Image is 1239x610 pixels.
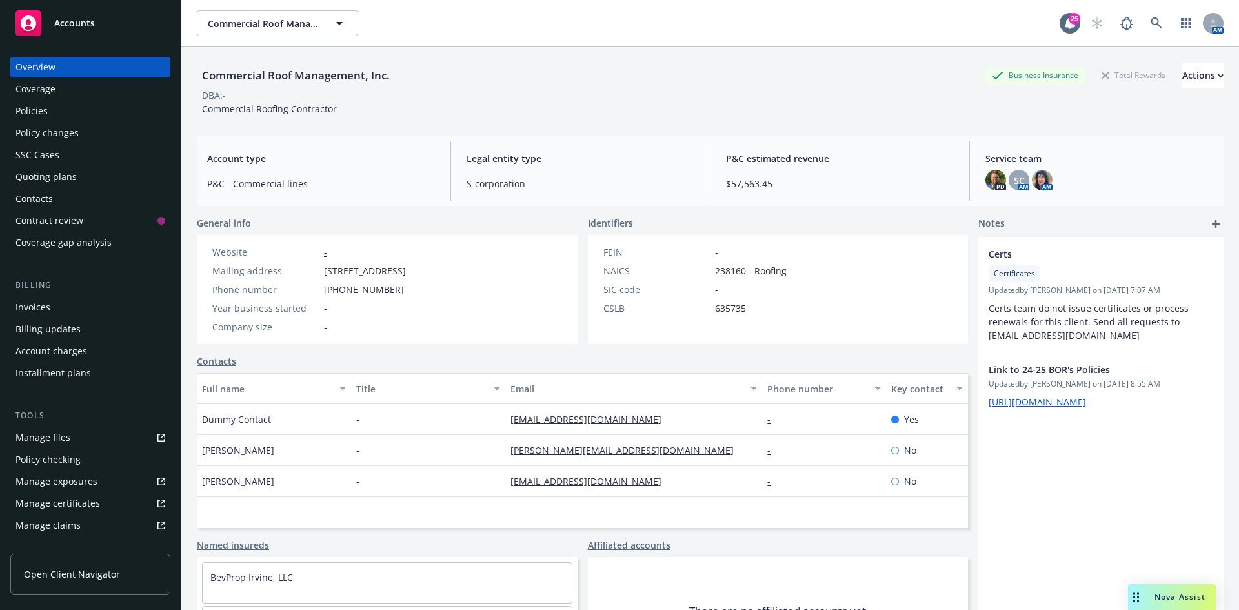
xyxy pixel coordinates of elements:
a: Policy changes [10,123,170,143]
div: Manage claims [15,515,81,536]
span: Account type [207,152,435,165]
span: P&C estimated revenue [726,152,954,165]
div: Drag to move [1128,584,1144,610]
span: Manage exposures [10,471,170,492]
a: - [767,444,781,456]
div: Billing updates [15,319,81,340]
a: Invoices [10,297,170,318]
div: Key contact [891,382,949,396]
div: Contacts [15,188,53,209]
a: Manage claims [10,515,170,536]
div: Email [510,382,743,396]
span: - [715,283,718,296]
span: Dummy Contact [202,412,271,426]
div: Manage exposures [15,471,97,492]
a: Billing updates [10,319,170,340]
button: Nova Assist [1128,584,1216,610]
div: Company size [212,320,319,334]
a: [URL][DOMAIN_NAME] [989,396,1086,408]
div: CSLB [603,301,710,315]
a: Accounts [10,5,170,41]
a: Overview [10,57,170,77]
button: Email [505,373,762,404]
a: [EMAIL_ADDRESS][DOMAIN_NAME] [510,413,672,425]
span: [STREET_ADDRESS] [324,264,406,278]
span: Open Client Navigator [24,567,120,581]
div: Manage BORs [15,537,76,558]
div: Coverage [15,79,55,99]
span: P&C - Commercial lines [207,177,435,190]
a: Policy checking [10,449,170,470]
span: No [904,443,916,457]
a: Report a Bug [1114,10,1140,36]
div: CertsCertificatesUpdatedby [PERSON_NAME] on [DATE] 7:07 AMCerts team do not issue certificates or... [978,237,1224,352]
div: Year business started [212,301,319,315]
span: Certificates [994,268,1035,280]
div: Tools [10,409,170,422]
span: - [715,245,718,259]
div: Phone number [212,283,319,296]
a: [PERSON_NAME][EMAIL_ADDRESS][DOMAIN_NAME] [510,444,744,456]
a: Policies [10,101,170,121]
div: SIC code [603,283,710,296]
span: [PHONE_NUMBER] [324,283,404,296]
span: - [324,320,327,334]
div: Website [212,245,319,259]
button: Full name [197,373,351,404]
a: SSC Cases [10,145,170,165]
a: Quoting plans [10,167,170,187]
div: Full name [202,382,332,396]
span: [PERSON_NAME] [202,474,274,488]
span: S-corporation [467,177,694,190]
div: Manage files [15,427,70,448]
span: 238160 - Roofing [715,264,787,278]
div: Policies [15,101,48,121]
span: - [324,301,327,315]
span: - [356,412,359,426]
a: Manage BORs [10,537,170,558]
a: Contacts [10,188,170,209]
div: Policy changes [15,123,79,143]
img: photo [1032,170,1053,190]
a: Contacts [197,354,236,368]
span: Accounts [54,18,95,28]
a: Switch app [1173,10,1199,36]
div: Business Insurance [985,67,1085,83]
a: Affiliated accounts [588,538,670,552]
span: Notes [978,216,1005,232]
a: Installment plans [10,363,170,383]
a: - [767,475,781,487]
a: Named insureds [197,538,269,552]
span: General info [197,216,251,230]
div: Total Rewards [1095,67,1172,83]
span: Identifiers [588,216,633,230]
img: photo [985,170,1006,190]
div: FEIN [603,245,710,259]
span: - [356,443,359,457]
button: Phone number [762,373,885,404]
div: Billing [10,279,170,292]
div: Policy checking [15,449,81,470]
span: Certs [989,247,1180,261]
div: Overview [15,57,55,77]
div: Mailing address [212,264,319,278]
div: Manage certificates [15,493,100,514]
a: Contract review [10,210,170,231]
span: Service team [985,152,1213,165]
span: SC [1014,174,1025,187]
span: Updated by [PERSON_NAME] on [DATE] 7:07 AM [989,285,1213,296]
a: [EMAIL_ADDRESS][DOMAIN_NAME] [510,475,672,487]
a: Manage certificates [10,493,170,514]
span: - [356,474,359,488]
span: Legal entity type [467,152,694,165]
div: 25 [1069,13,1080,25]
span: [PERSON_NAME] [202,443,274,457]
a: BevProp Irvine, LLC [210,571,293,584]
div: Installment plans [15,363,91,383]
span: Yes [904,412,919,426]
span: Updated by [PERSON_NAME] on [DATE] 8:55 AM [989,378,1213,390]
div: Title [356,382,486,396]
a: Manage files [10,427,170,448]
button: Actions [1182,63,1224,88]
a: Start snowing [1084,10,1110,36]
